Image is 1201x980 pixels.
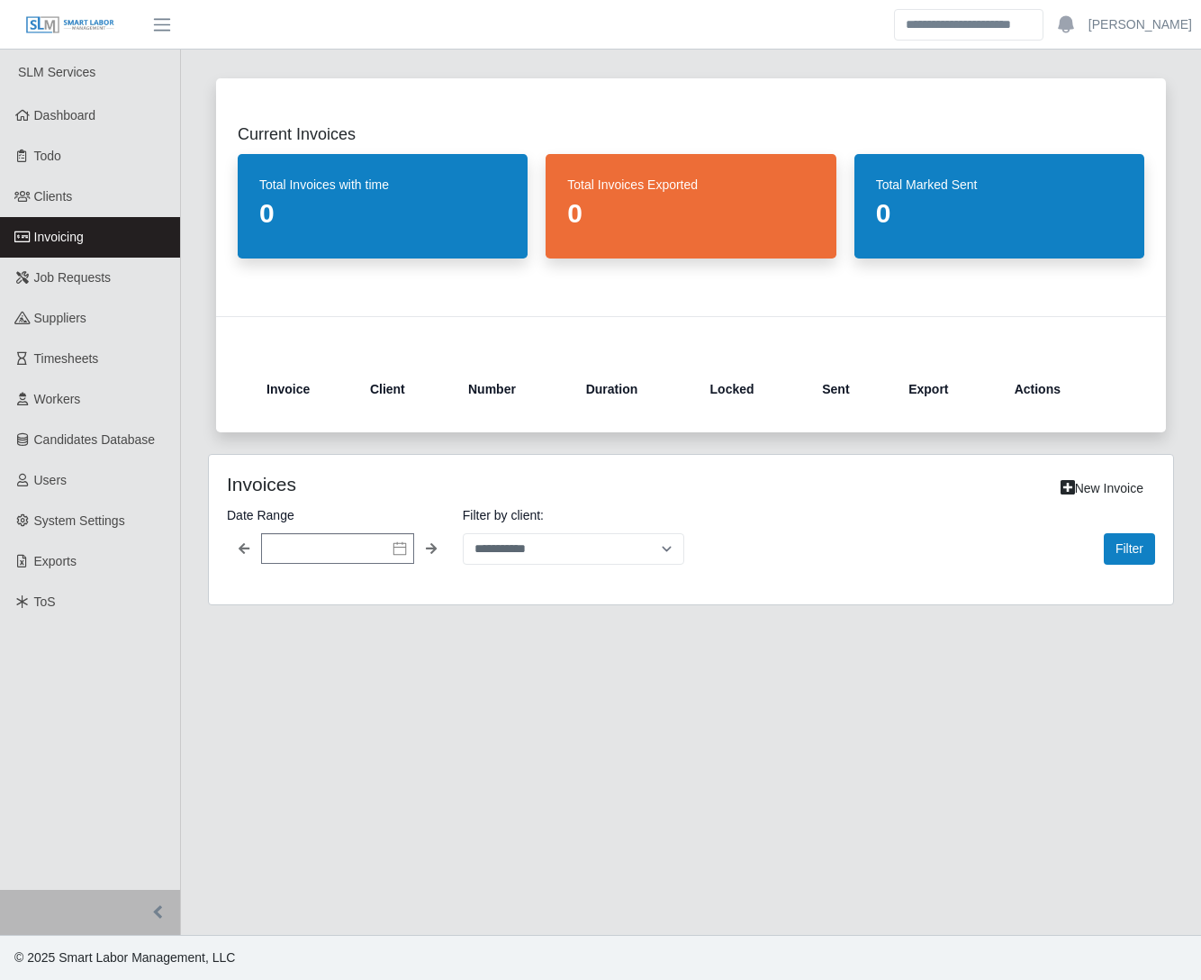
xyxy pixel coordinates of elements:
dd: 0 [567,197,814,230]
th: Duration [572,367,696,411]
th: Client [356,367,454,411]
span: © 2025 Smart Labor Management, LLC [14,950,235,965]
dd: 0 [259,197,506,230]
span: Invoicing [34,230,84,244]
th: Number [454,367,572,411]
dt: Total Invoices with time [259,176,506,194]
dd: 0 [876,197,1123,230]
th: Invoice [266,367,356,411]
span: Users [34,473,68,487]
dt: Total Invoices Exported [567,176,814,194]
span: System Settings [34,513,125,528]
h2: Current Invoices [238,122,1144,147]
span: Timesheets [34,351,99,366]
th: Locked [696,367,808,411]
span: SLM Services [18,65,95,79]
label: Filter by client: [463,504,684,526]
button: Filter [1104,533,1155,565]
span: Todo [34,149,61,163]
span: Workers [34,392,81,406]
span: Candidates Database [34,432,156,447]
span: Dashboard [34,108,96,122]
input: Search [894,9,1043,41]
span: ToS [34,594,56,609]
span: Exports [34,554,77,568]
th: Sent [808,367,894,411]
label: Date Range [227,504,448,526]
th: Actions [1000,367,1115,411]
span: Suppliers [34,311,86,325]
th: Export [894,367,1000,411]
h4: Invoices [227,473,598,495]
a: [PERSON_NAME] [1088,15,1192,34]
span: Clients [34,189,73,204]
span: Job Requests [34,270,112,285]
img: SLM Logo [25,15,115,35]
a: New Invoice [1049,473,1155,504]
dt: Total Marked Sent [876,176,1123,194]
